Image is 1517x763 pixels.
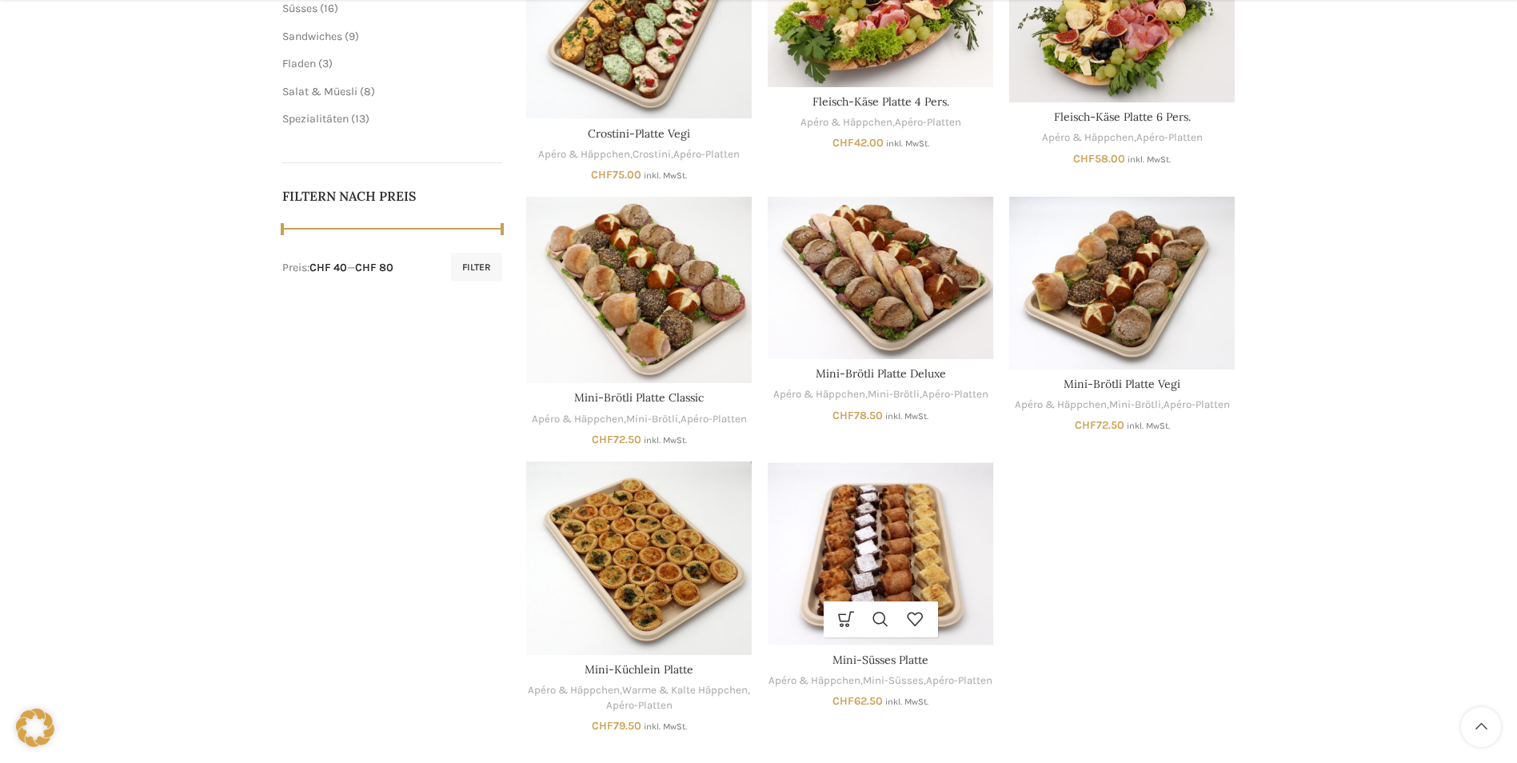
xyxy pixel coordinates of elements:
bdi: 42.00 [832,136,884,150]
button: Filter [451,253,502,282]
bdi: 72.50 [592,433,641,446]
span: 16 [324,2,334,15]
span: CHF [832,136,854,150]
a: Fleisch-Käse Platte 4 Pers. [812,94,949,109]
small: inkl. MwSt. [644,170,687,181]
h5: Filtern nach Preis [282,187,503,205]
a: Salat & Müesli [282,85,357,98]
div: , , [526,412,752,427]
a: Apéro & Häppchen [1042,130,1134,146]
div: , [1009,130,1235,146]
bdi: 62.50 [832,694,883,708]
span: 3 [322,57,329,70]
small: inkl. MwSt. [1127,421,1170,431]
a: Apéro-Platten [681,412,747,427]
a: Apéro-Platten [1136,130,1203,146]
a: Warme & Kalte Häppchen [622,683,748,698]
a: Apéro-Platten [1164,397,1230,413]
a: Mini-Brötli Platte Deluxe [816,366,946,381]
bdi: 78.50 [832,409,883,422]
div: , , [768,673,993,689]
a: Apéro & Häppchen [538,147,630,162]
a: Mini-Brötli [868,387,920,402]
span: CHF 80 [355,261,393,274]
a: Apéro & Häppchen [773,387,865,402]
small: inkl. MwSt. [886,138,929,149]
a: Fleisch-Käse Platte 6 Pers. [1054,110,1191,124]
span: 13 [355,112,365,126]
a: Apéro & Häppchen [800,115,892,130]
small: inkl. MwSt. [644,435,687,445]
a: Apéro-Platten [895,115,961,130]
span: CHF [1073,152,1095,166]
a: Mini-Süsses Platte [768,461,993,645]
a: Mini-Brötli [626,412,678,427]
div: , , [1009,397,1235,413]
span: CHF [832,694,854,708]
bdi: 58.00 [1073,152,1125,166]
span: CHF 40 [309,261,347,274]
a: Apéro-Platten [673,147,740,162]
a: Apéro & Häppchen [532,412,624,427]
a: Mini-Süsses [863,673,924,689]
small: inkl. MwSt. [1128,154,1171,165]
a: Schnellansicht [864,601,898,637]
a: Süsses [282,2,317,15]
a: Scroll to top button [1461,707,1501,747]
bdi: 79.50 [592,719,641,733]
span: CHF [592,433,613,446]
a: Apéro & Häppchen [528,683,620,698]
a: Mini-Brötli Platte Vegi [1064,377,1180,391]
small: inkl. MwSt. [644,721,687,732]
a: Mini-Küchlein Platte [526,461,752,655]
div: , , [768,387,993,402]
a: Mini-Brötli Platte Classic [526,197,752,384]
span: CHF [592,719,613,733]
div: , , [526,683,752,713]
small: inkl. MwSt. [885,411,928,421]
span: CHF [832,409,854,422]
bdi: 72.50 [1075,418,1124,432]
a: Mini-Süsses Platte [832,653,928,667]
a: Spezialitäten [282,112,349,126]
a: Fladen [282,57,316,70]
a: Mini-Brötli Platte Classic [574,390,704,405]
div: , [768,115,993,130]
a: Mini-Küchlein Platte [585,662,693,677]
a: Sandwiches [282,30,342,43]
div: , , [526,147,752,162]
a: In den Warenkorb legen: „Mini-Süsses Platte“ [829,601,864,637]
a: Apéro-Platten [926,673,992,689]
small: inkl. MwSt. [885,697,928,707]
a: Crostini [633,147,671,162]
a: Apéro-Platten [606,698,673,713]
a: Mini-Brötli Platte Vegi [1009,197,1235,370]
a: Mini-Brötli [1109,397,1161,413]
a: Apéro-Platten [922,387,988,402]
span: CHF [591,168,613,182]
a: Crostini-Platte Vegi [588,126,690,141]
a: Mini-Brötli Platte Deluxe [768,197,993,359]
span: CHF [1075,418,1096,432]
a: Apéro & Häppchen [768,673,860,689]
a: Apéro & Häppchen [1015,397,1107,413]
bdi: 75.00 [591,168,641,182]
span: 8 [364,85,371,98]
div: Preis: — [282,260,393,276]
span: 9 [349,30,355,43]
